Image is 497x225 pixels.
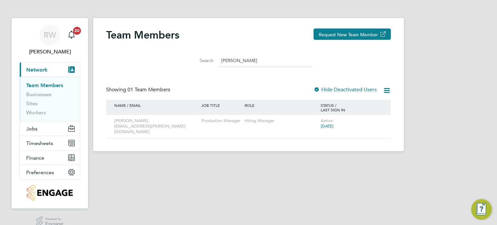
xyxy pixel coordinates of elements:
[319,100,384,115] div: STATUS / LAST SIGN IN
[19,185,80,201] a: Go to home page
[20,165,80,179] button: Preferences
[184,58,214,63] label: Search
[73,27,81,35] span: 20
[113,100,200,111] div: NAME / EMAIL
[26,155,44,161] span: Finance
[200,100,243,111] div: JOB TITLE
[113,115,200,138] div: [PERSON_NAME] [EMAIL_ADDRESS][PERSON_NAME][DOMAIN_NAME]
[106,86,171,93] div: Showing
[20,136,80,150] button: Timesheets
[26,126,38,132] span: Jobs
[20,151,80,165] button: Finance
[106,28,179,41] h2: Team Members
[19,48,80,56] span: Richard Walsh
[26,169,54,175] span: Preferences
[314,28,391,40] button: Request New Team Member
[26,82,63,88] a: Team Members
[243,100,319,111] div: ROLE
[26,91,51,97] a: Businesses
[218,54,313,67] input: Search for...
[314,86,377,93] label: Hide Deactivated Users
[19,25,80,56] a: RW[PERSON_NAME]
[12,18,88,208] nav: Main navigation
[200,115,243,127] div: Production Manager
[26,140,53,146] span: Timesheets
[243,115,319,127] div: Hiring Manager
[45,216,63,222] span: Powered by
[321,123,334,129] span: [DATE]
[27,185,72,201] img: countryside-properties-logo-retina.png
[26,67,48,73] span: Network
[44,31,56,39] span: RW
[471,199,492,220] button: Engage Resource Center
[319,115,384,132] div: Active
[20,121,80,136] button: Jobs
[127,86,170,93] span: 01 Team Members
[26,100,38,107] a: Sites
[20,77,80,121] div: Network
[20,62,80,77] button: Network
[65,25,78,45] a: 20
[26,109,46,116] a: Workers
